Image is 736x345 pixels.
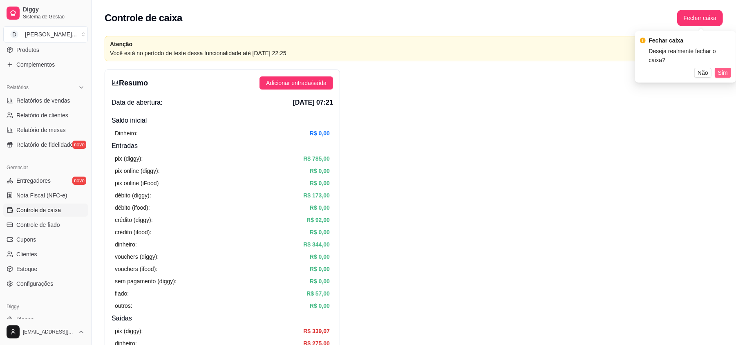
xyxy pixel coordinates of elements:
h3: Resumo [112,77,148,89]
div: [PERSON_NAME] ... [25,30,77,38]
article: Dinheiro: [115,129,138,138]
article: outros: [115,301,132,310]
span: [EMAIL_ADDRESS][DOMAIN_NAME] [23,329,75,335]
article: R$ 0,00 [310,179,330,188]
article: Atenção [110,40,678,49]
span: Sistema de Gestão [23,13,85,20]
button: Sim [715,68,731,78]
span: Planos [16,316,34,324]
article: R$ 0,00 [310,277,330,286]
span: Controle de caixa [16,206,61,214]
article: Você está no período de teste dessa funcionalidade até [DATE] 22:25 [110,49,678,58]
article: pix online (diggy): [115,166,160,175]
article: pix (diggy): [115,327,143,336]
article: crédito (ifood): [115,228,151,237]
a: DiggySistema de Gestão [3,3,88,23]
span: Relatórios [7,84,29,91]
span: Não [698,68,708,77]
a: Planos [3,313,88,326]
span: Relatório de fidelidade [16,141,73,149]
article: R$ 339,07 [303,327,330,336]
article: pix online (iFood) [115,179,159,188]
article: R$ 0,00 [310,301,330,310]
article: R$ 0,00 [310,203,330,212]
article: vouchers (ifood): [115,264,157,273]
article: R$ 344,00 [303,240,330,249]
span: Cupons [16,235,36,244]
span: bar-chart [112,79,119,86]
a: Cupons [3,233,88,246]
button: Não [694,68,711,78]
span: Relatórios de vendas [16,96,70,105]
span: Adicionar entrada/saída [266,78,327,87]
article: pix (diggy): [115,154,143,163]
div: Gerenciar [3,161,88,174]
span: Relatório de clientes [16,111,68,119]
span: Controle de fiado [16,221,60,229]
span: Clientes [16,250,37,258]
article: R$ 173,00 [303,191,330,200]
article: R$ 57,00 [306,289,330,298]
article: R$ 785,00 [303,154,330,163]
article: R$ 92,00 [306,215,330,224]
article: R$ 0,00 [310,129,330,138]
h2: Controle de caixa [105,11,182,25]
div: Diggy [3,300,88,313]
button: Fechar caixa [677,10,723,26]
a: Relatórios de vendas [3,94,88,107]
a: Relatório de fidelidadenovo [3,138,88,151]
a: Clientes [3,248,88,261]
span: Entregadores [16,177,51,185]
article: fiado: [115,289,129,298]
article: sem pagamento (diggy): [115,277,177,286]
span: Complementos [16,60,55,69]
article: débito (ifood): [115,203,150,212]
span: Nota Fiscal (NFC-e) [16,191,67,199]
article: R$ 0,00 [310,264,330,273]
h4: Saldo inícial [112,116,333,125]
a: Relatório de clientes [3,109,88,122]
span: [DATE] 07:21 [293,98,333,108]
a: Configurações [3,277,88,290]
article: débito (diggy): [115,191,151,200]
span: exclamation-circle [640,38,646,43]
a: Produtos [3,43,88,56]
span: Configurações [16,280,53,288]
article: vouchers (diggy): [115,252,159,261]
span: Relatório de mesas [16,126,66,134]
article: R$ 0,00 [310,166,330,175]
a: Relatório de mesas [3,123,88,137]
article: crédito (diggy): [115,215,153,224]
span: Produtos [16,46,39,54]
a: Entregadoresnovo [3,174,88,187]
h4: Saídas [112,314,333,323]
div: Fechar caixa [649,36,731,45]
article: R$ 0,00 [310,252,330,261]
article: dinheiro: [115,240,137,249]
button: Select a team [3,26,88,43]
a: Controle de caixa [3,204,88,217]
a: Estoque [3,262,88,276]
span: Sim [718,68,728,77]
div: Deseja realmente fechar o caixa? [649,47,731,65]
h4: Entradas [112,141,333,151]
span: Data de abertura: [112,98,163,108]
a: Nota Fiscal (NFC-e) [3,189,88,202]
span: Diggy [23,6,85,13]
a: Complementos [3,58,88,71]
span: Estoque [16,265,37,273]
article: R$ 0,00 [310,228,330,237]
a: Controle de fiado [3,218,88,231]
button: [EMAIL_ADDRESS][DOMAIN_NAME] [3,322,88,342]
span: D [10,30,18,38]
button: Adicionar entrada/saída [260,76,333,90]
